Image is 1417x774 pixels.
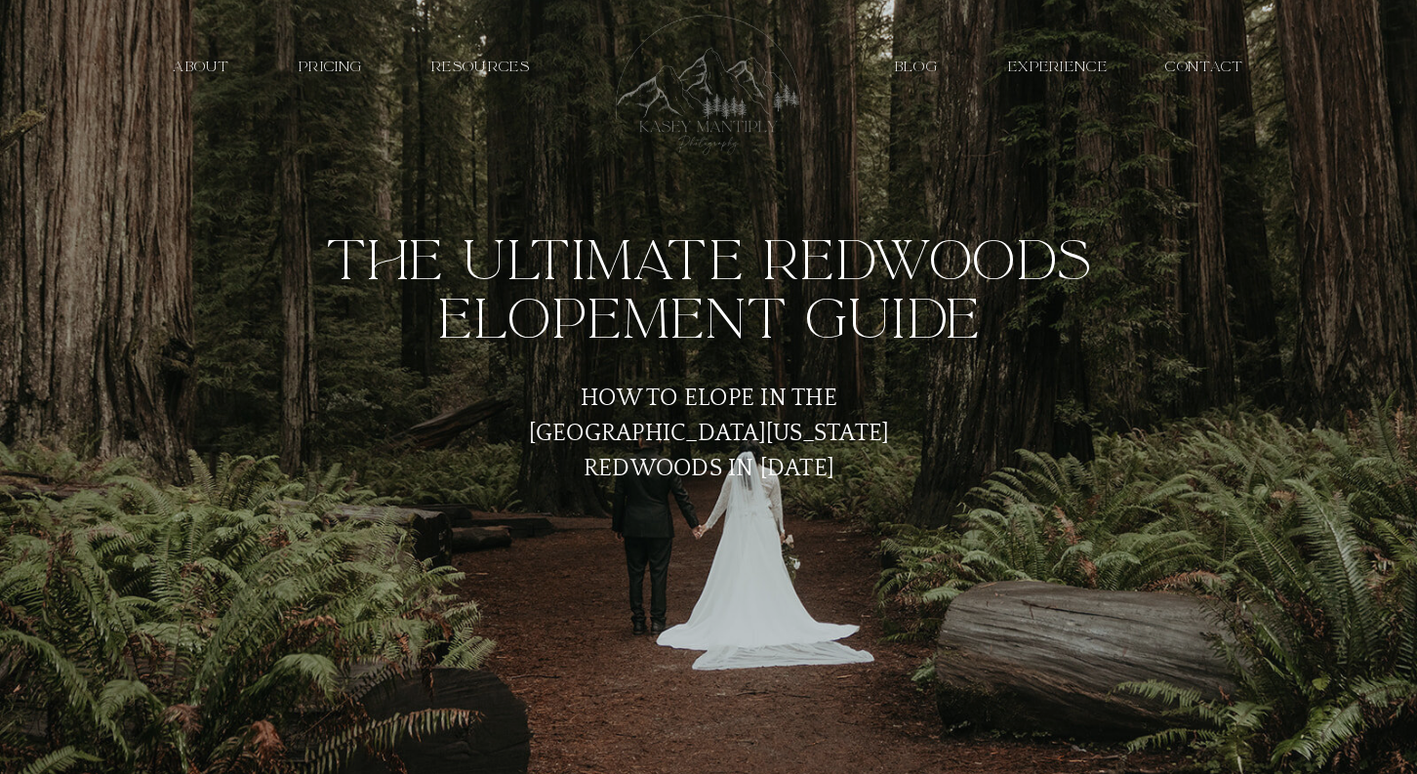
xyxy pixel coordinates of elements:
h3: How to Elope in the [GEOGRAPHIC_DATA][US_STATE] Redwoods in [DATE] [505,381,913,449]
a: contact [1157,58,1252,76]
a: about [156,58,247,76]
h1: The Ultimate Redwoods Elopement Guide [295,231,1123,349]
a: PRICING [285,58,376,76]
a: Blog [883,58,950,76]
a: resources [414,58,547,76]
a: EXPERIENCE [1003,58,1113,76]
